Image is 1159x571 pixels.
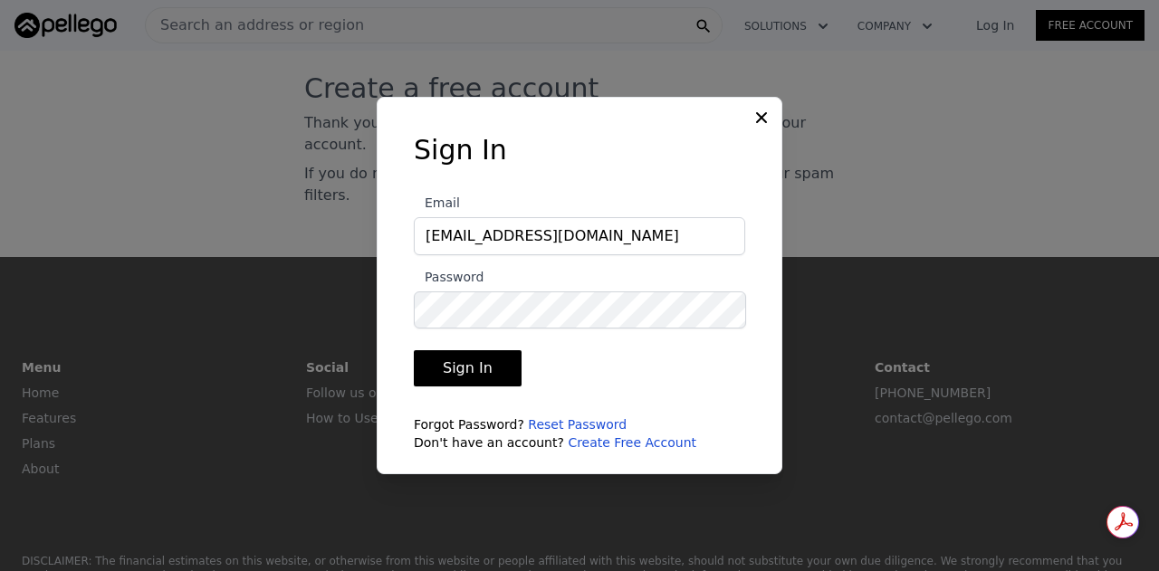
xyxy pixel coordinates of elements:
a: Create Free Account [568,435,696,450]
span: Password [414,270,484,284]
input: Password [414,291,746,328]
span: Email [414,195,460,210]
input: Email [414,217,745,255]
div: Forgot Password? Don't have an account? [414,415,745,452]
a: Reset Password [528,417,627,432]
button: Sign In [414,350,522,386]
h3: Sign In [414,134,745,167]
